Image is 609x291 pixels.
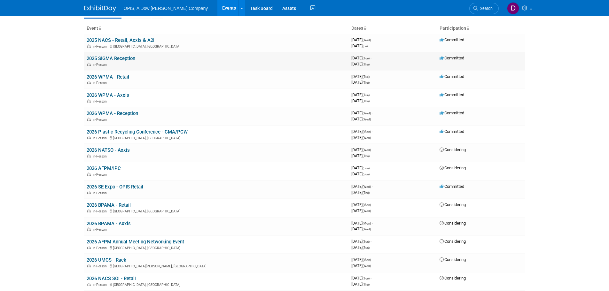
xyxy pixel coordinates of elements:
th: Participation [437,23,525,34]
span: In-Person [92,99,109,103]
span: [DATE] [351,282,370,287]
span: - [371,239,371,244]
span: (Mon) [363,130,371,134]
span: In-Person [92,136,109,140]
span: [DATE] [351,165,371,170]
a: 2025 SIGMA Reception [87,56,135,61]
span: In-Person [92,283,109,287]
span: (Wed) [363,227,371,231]
img: Danielle Oiler [507,2,519,14]
span: (Wed) [363,136,371,140]
img: In-Person Event [87,209,91,212]
span: (Sun) [363,172,370,176]
span: [DATE] [351,43,368,48]
img: In-Person Event [87,264,91,267]
a: 2026 BPAMA - Retail [87,202,131,208]
span: - [371,165,371,170]
span: (Wed) [363,111,371,115]
span: (Thu) [363,154,370,158]
span: - [371,276,371,280]
th: Event [84,23,349,34]
img: In-Person Event [87,81,91,84]
a: 2026 AFPM Annual Meeting Networking Event [87,239,184,245]
span: [DATE] [351,257,373,262]
span: (Tue) [363,57,370,60]
th: Dates [349,23,437,34]
span: [DATE] [351,111,373,115]
span: (Tue) [363,277,370,280]
span: In-Person [92,63,109,67]
span: [DATE] [351,135,371,140]
span: Considering [440,276,466,280]
span: In-Person [92,209,109,213]
a: Search [469,3,499,14]
div: [GEOGRAPHIC_DATA], [GEOGRAPHIC_DATA] [87,245,346,250]
span: (Tue) [363,93,370,97]
a: 2026 UMCS - Rack [87,257,126,263]
span: (Sun) [363,240,370,243]
span: [DATE] [351,208,371,213]
img: In-Person Event [87,172,91,176]
span: Committed [440,111,464,115]
span: [DATE] [351,263,371,268]
span: (Wed) [363,209,371,213]
span: [DATE] [351,190,370,195]
span: Committed [440,129,464,134]
span: [DATE] [351,56,371,60]
span: (Wed) [363,38,371,42]
span: [DATE] [351,153,370,158]
span: (Wed) [363,148,371,152]
span: Considering [440,165,466,170]
span: In-Person [92,264,109,268]
span: [DATE] [351,147,373,152]
span: (Mon) [363,203,371,207]
span: Committed [440,56,464,60]
a: Sort by Participation Type [466,26,469,31]
span: (Wed) [363,264,371,268]
span: [DATE] [351,37,373,42]
div: [GEOGRAPHIC_DATA], [GEOGRAPHIC_DATA] [87,208,346,213]
span: (Thu) [363,191,370,195]
a: 2026 Plastic Recycling Conference - CMA/PCW [87,129,188,135]
span: Committed [440,92,464,97]
img: In-Person Event [87,99,91,103]
img: In-Person Event [87,63,91,66]
a: 2026 SE Expo - OPIS Retail [87,184,143,190]
img: In-Person Event [87,118,91,121]
span: (Wed) [363,118,371,121]
span: [DATE] [351,92,371,97]
span: (Thu) [363,81,370,84]
span: (Mon) [363,222,371,225]
span: In-Person [92,154,109,158]
span: (Sun) [363,166,370,170]
span: (Thu) [363,99,370,103]
span: [DATE] [351,276,371,280]
img: ExhibitDay [84,5,116,12]
span: Considering [440,221,466,226]
span: [DATE] [351,62,370,66]
span: Considering [440,147,466,152]
a: 2026 WPMA - Axxis [87,92,129,98]
span: (Mon) [363,258,371,262]
img: In-Person Event [87,246,91,249]
span: [DATE] [351,117,371,121]
div: [GEOGRAPHIC_DATA], [GEOGRAPHIC_DATA] [87,135,346,140]
span: In-Person [92,191,109,195]
span: In-Person [92,227,109,232]
img: In-Person Event [87,154,91,157]
a: Sort by Start Date [363,26,366,31]
span: [DATE] [351,226,371,231]
span: (Fri) [363,44,368,48]
span: [DATE] [351,245,370,250]
span: [DATE] [351,172,370,176]
span: In-Person [92,172,109,177]
span: [DATE] [351,74,371,79]
span: - [371,56,371,60]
